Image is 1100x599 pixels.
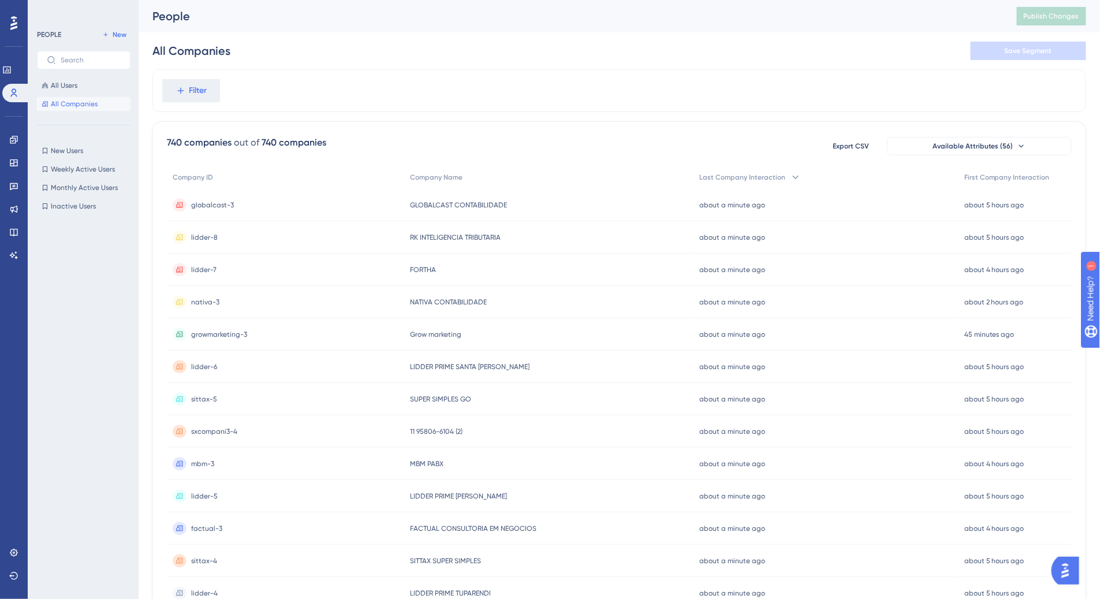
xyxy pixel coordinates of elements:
span: Grow marketing [410,330,461,339]
time: about 5 hours ago [964,395,1024,403]
button: Export CSV [822,137,880,155]
time: about 5 hours ago [964,363,1024,371]
input: Search [61,56,121,64]
span: All Users [51,81,77,90]
span: nativa-3 [191,297,219,307]
time: about a minute ago [699,395,765,403]
time: about 5 hours ago [964,589,1024,597]
time: about a minute ago [699,589,765,597]
span: lidder-5 [191,492,218,501]
span: sittax-5 [191,395,217,404]
div: out of [234,136,259,150]
div: 740 companies [262,136,326,150]
span: Last Company Interaction [699,173,785,182]
button: All Users [37,79,130,92]
button: Weekly Active Users [37,162,130,176]
span: All Companies [51,99,98,109]
time: about a minute ago [699,298,765,306]
span: Need Help? [27,3,72,17]
time: about 4 hours ago [964,266,1024,274]
span: mbm-3 [191,459,214,468]
span: RK INTELIGENCIA TRIBUTARIA [410,233,501,242]
span: LIDDER PRIME TUPARENDI [410,589,491,598]
time: about 2 hours ago [964,298,1024,306]
span: SITTAX SUPER SIMPLES [410,556,481,565]
time: about a minute ago [699,201,765,209]
span: NATIVA CONTABILIDADE [410,297,487,307]
span: lidder-6 [191,362,217,371]
span: New Users [51,146,83,155]
span: growmarketing-3 [191,330,247,339]
time: about a minute ago [699,524,765,533]
span: factual-3 [191,524,222,533]
div: 740 companies [167,136,232,150]
time: about a minute ago [699,427,765,436]
span: New [113,30,126,39]
span: lidder-4 [191,589,218,598]
button: New Users [37,144,130,158]
button: Inactive Users [37,199,130,213]
span: Company Name [410,173,463,182]
span: Monthly Active Users [51,183,118,192]
span: Save Segment [1005,46,1052,55]
button: Filter [162,79,220,102]
time: about 5 hours ago [964,557,1024,565]
time: about a minute ago [699,363,765,371]
time: about 5 hours ago [964,233,1024,241]
div: PEOPLE [37,30,61,39]
span: lidder-8 [191,233,218,242]
span: FACTUAL CONSULTORIA EM NEGOCIOS [410,524,536,533]
span: SUPER SIMPLES GO [410,395,471,404]
time: about a minute ago [699,266,765,274]
span: Publish Changes [1024,12,1079,21]
span: FORTHA [410,265,436,274]
span: globalcast-3 [191,200,234,210]
button: Monthly Active Users [37,181,130,195]
time: about 4 hours ago [964,460,1024,468]
span: LIDDER PRIME [PERSON_NAME] [410,492,507,501]
div: All Companies [152,43,230,59]
span: Inactive Users [51,202,96,211]
span: sittax-4 [191,556,217,565]
span: GLOBALCAST CONTABILIDADE [410,200,507,210]
span: sxcompani3-4 [191,427,237,436]
button: New [98,28,130,42]
time: about 4 hours ago [964,524,1024,533]
div: People [152,8,988,24]
time: about a minute ago [699,460,765,468]
span: Available Attributes (56) [933,142,1013,151]
span: MBM PABX [410,459,443,468]
button: All Companies [37,97,130,111]
button: Available Attributes (56) [887,137,1072,155]
time: about a minute ago [699,492,765,500]
button: Publish Changes [1017,7,1086,25]
iframe: UserGuiding AI Assistant Launcher [1051,553,1086,588]
time: about 5 hours ago [964,201,1024,209]
time: 45 minutes ago [964,330,1015,338]
span: lidder-7 [191,265,217,274]
time: about 5 hours ago [964,492,1024,500]
button: Save Segment [971,42,1086,60]
time: about a minute ago [699,233,765,241]
time: about a minute ago [699,557,765,565]
time: about 5 hours ago [964,427,1024,436]
span: Weekly Active Users [51,165,115,174]
time: about a minute ago [699,330,765,338]
span: Export CSV [833,142,870,151]
span: LIDDER PRIME SANTA [PERSON_NAME] [410,362,530,371]
span: First Company Interaction [964,173,1050,182]
span: 11 95806-6104 (2) [410,427,463,436]
div: 1 [80,6,83,15]
span: Company ID [173,173,213,182]
span: Filter [189,84,207,98]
